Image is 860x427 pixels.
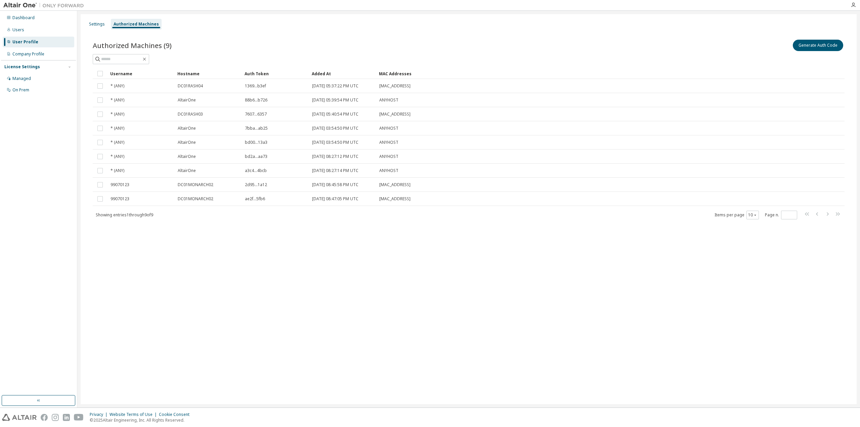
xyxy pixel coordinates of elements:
p: © 2025 Altair Engineering, Inc. All Rights Reserved. [90,417,193,423]
img: linkedin.svg [63,414,70,421]
span: AltairOne [178,97,196,103]
div: Company Profile [12,51,44,57]
span: a3c4...4bcb [245,168,267,173]
img: instagram.svg [52,414,59,421]
span: 88b6...b726 [245,97,267,103]
div: Users [12,27,24,33]
span: 2d95...1a12 [245,182,267,187]
span: Showing entries 1 through 9 of 9 [96,212,153,218]
span: [DATE] 05:37:22 PM UTC [312,83,358,89]
span: [DATE] 03:54:50 PM UTC [312,140,358,145]
span: bd00...13a3 [245,140,267,145]
span: ae2f...5fb6 [245,196,265,202]
div: On Prem [12,87,29,93]
span: ANYHOST [379,126,398,131]
span: DC01MONARCH02 [178,182,213,187]
span: ANYHOST [379,140,398,145]
div: Auth Token [245,68,306,79]
span: 99070123 [111,182,129,187]
span: AltairOne [178,126,196,131]
span: [DATE] 03:54:50 PM UTC [312,126,358,131]
span: Authorized Machines (9) [93,41,172,50]
span: * (ANY) [111,140,124,145]
div: Hostname [177,68,239,79]
span: * (ANY) [111,112,124,117]
img: altair_logo.svg [2,414,37,421]
span: ANYHOST [379,168,398,173]
span: ANYHOST [379,97,398,103]
span: * (ANY) [111,97,124,103]
span: [MAC_ADDRESS] [379,196,411,202]
div: MAC Addresses [379,68,774,79]
div: Settings [89,22,105,27]
span: [DATE] 08:27:12 PM UTC [312,154,358,159]
div: Managed [12,76,31,81]
span: AltairOne [178,168,196,173]
span: [DATE] 08:27:14 PM UTC [312,168,358,173]
button: 10 [748,212,757,218]
span: DC01RASH04 [178,83,203,89]
span: DC01RASH03 [178,112,203,117]
span: 1369...b3ef [245,83,266,89]
span: * (ANY) [111,154,124,159]
span: [DATE] 08:47:05 PM UTC [312,196,358,202]
span: 7607...6357 [245,112,267,117]
span: DC01MONARCH02 [178,196,213,202]
span: ANYHOST [379,154,398,159]
span: AltairOne [178,154,196,159]
span: [MAC_ADDRESS] [379,112,411,117]
span: AltairOne [178,140,196,145]
img: facebook.svg [41,414,48,421]
span: [MAC_ADDRESS] [379,182,411,187]
div: Authorized Machines [114,22,159,27]
span: * (ANY) [111,126,124,131]
div: Cookie Consent [159,412,193,417]
span: [DATE] 05:39:54 PM UTC [312,97,358,103]
div: Added At [312,68,374,79]
span: bd2a...aa73 [245,154,267,159]
div: Username [110,68,172,79]
span: [DATE] 05:40:54 PM UTC [312,112,358,117]
span: [DATE] 08:45:58 PM UTC [312,182,358,187]
div: User Profile [12,39,38,45]
img: youtube.svg [74,414,84,421]
div: Website Terms of Use [110,412,159,417]
span: 99070123 [111,196,129,202]
span: * (ANY) [111,83,124,89]
img: Altair One [3,2,87,9]
span: Page n. [765,211,797,219]
div: Dashboard [12,15,35,20]
div: License Settings [4,64,40,70]
button: Generate Auth Code [793,40,843,51]
span: * (ANY) [111,168,124,173]
div: Privacy [90,412,110,417]
span: [MAC_ADDRESS] [379,83,411,89]
span: 7bba...ab25 [245,126,268,131]
span: Items per page [715,211,759,219]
